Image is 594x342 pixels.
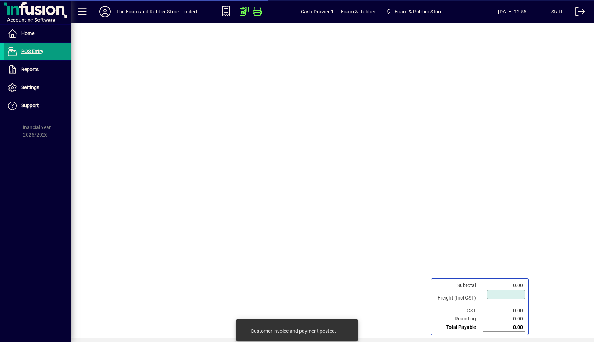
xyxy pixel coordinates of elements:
span: Reports [21,66,39,72]
td: GST [434,307,483,315]
button: Profile [94,5,116,18]
div: Staff [551,6,563,17]
span: Foam & Rubber Store [395,6,442,17]
td: Freight (Incl GST) [434,290,483,307]
td: Rounding [434,315,483,323]
span: POS Entry [21,48,43,54]
a: Support [4,97,71,115]
td: Subtotal [434,282,483,290]
a: Logout [570,1,585,24]
span: Foam & Rubber Store [383,5,445,18]
span: Settings [21,85,39,90]
a: Settings [4,79,71,97]
span: Support [21,103,39,108]
span: [DATE] 12:55 [473,6,551,17]
span: Cash Drawer 1 [301,6,334,17]
td: 0.00 [483,323,525,332]
td: Total Payable [434,323,483,332]
span: Home [21,30,34,36]
span: Foam & Rubber [341,6,375,17]
td: 0.00 [483,282,525,290]
div: The Foam and Rubber Store Limited [116,6,197,17]
td: 0.00 [483,307,525,315]
td: 0.00 [483,315,525,323]
a: Home [4,25,71,42]
a: Reports [4,61,71,79]
div: Customer invoice and payment posted. [251,327,336,335]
